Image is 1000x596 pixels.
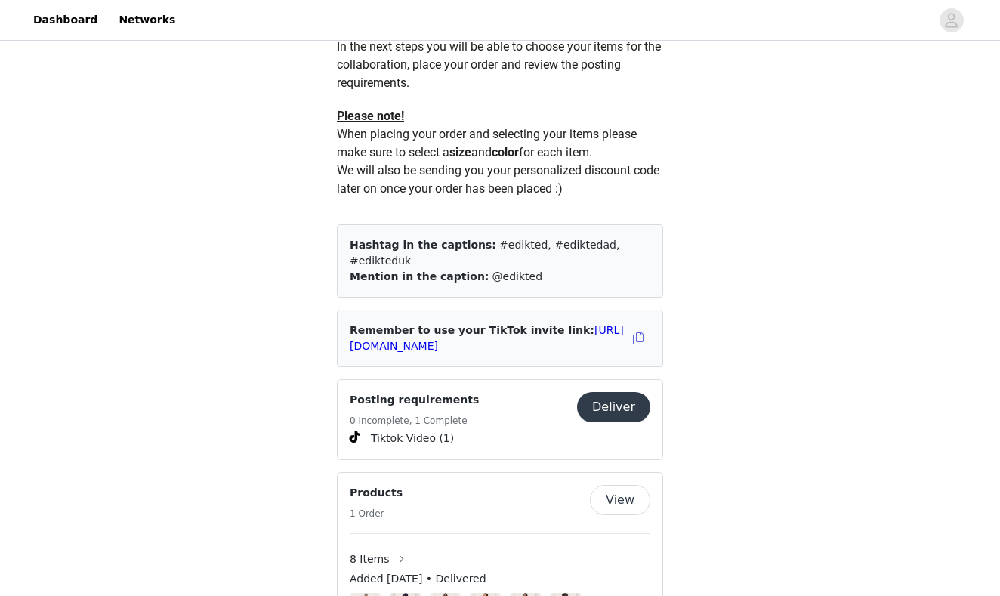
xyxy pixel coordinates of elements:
button: Deliver [577,392,650,422]
span: @edikted [492,270,543,283]
span: We will also be sending you your personalized discount code later on once your order has been pla... [337,163,662,196]
span: Added [DATE] • Delivered [350,571,486,587]
span: Please note! [337,109,404,123]
span: 8 Items [350,551,390,567]
div: avatar [944,8,958,32]
span: In the next steps you will be able to choose your items for the collaboration, place your order a... [337,39,664,90]
div: Posting requirements [337,379,663,460]
h4: Products [350,485,403,501]
strong: color [492,145,519,159]
span: Remember to use your TikTok invite link: [350,324,624,352]
h5: 0 Incomplete, 1 Complete [350,414,479,428]
span: Hashtag in the captions: [350,239,496,251]
a: Dashboard [24,3,106,37]
button: View [590,485,650,515]
a: Networks [110,3,184,37]
span: When placing your order and selecting your items please make sure to select a and for each item. [337,127,640,159]
span: Tiktok Video (1) [371,431,454,446]
span: Mention in the caption: [350,270,489,283]
strong: size [449,145,471,159]
h5: 1 Order [350,507,403,520]
h4: Posting requirements [350,392,479,408]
